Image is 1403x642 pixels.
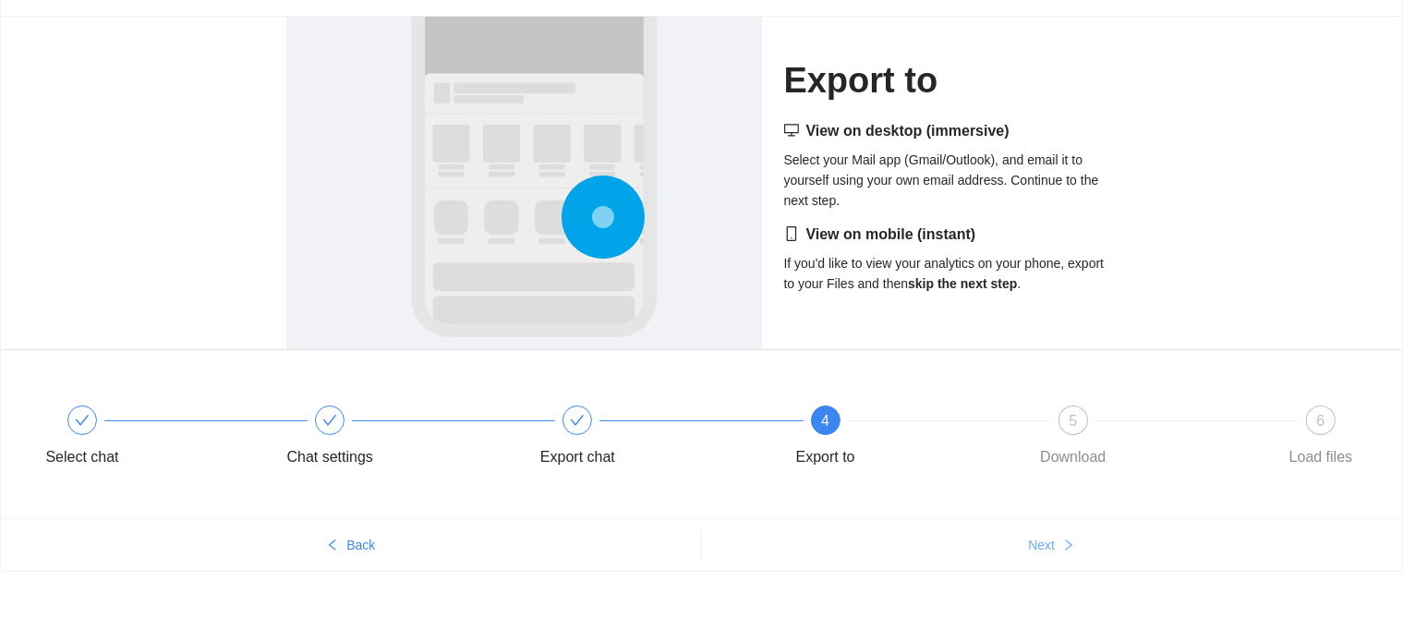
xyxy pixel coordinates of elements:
button: leftBack [1,530,701,560]
div: Chat settings [276,406,524,472]
div: 4Export to [772,406,1020,472]
span: check [322,413,337,428]
div: Select chat [45,442,118,472]
strong: skip the next step [908,276,1017,291]
span: left [326,539,339,553]
h5: View on desktop (immersive) [784,120,1118,142]
span: check [570,413,585,428]
span: 5 [1069,413,1077,429]
span: check [75,413,90,428]
div: Select chat [29,406,276,472]
div: Select your Mail app (Gmail/Outlook), and email it to yourself using your own email address. Cont... [784,120,1118,211]
div: If you'd like to view your analytics on your phone, export to your Files and then . [784,224,1118,294]
span: right [1062,539,1075,553]
div: Download [1040,442,1106,472]
span: 6 [1317,413,1325,429]
span: desktop [784,123,799,138]
span: Back [346,535,375,555]
button: Nextright [702,530,1403,560]
div: Export to [796,442,855,472]
div: 5Download [1020,406,1267,472]
span: Next [1028,535,1055,555]
h1: Export to [784,59,1118,103]
div: Chat settings [287,442,373,472]
span: 4 [821,413,829,429]
span: mobile [784,226,799,241]
div: 6Load files [1267,406,1374,472]
div: Load files [1289,442,1353,472]
div: Export chat [524,406,771,472]
h5: View on mobile (instant) [784,224,1118,246]
div: Export chat [540,442,615,472]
